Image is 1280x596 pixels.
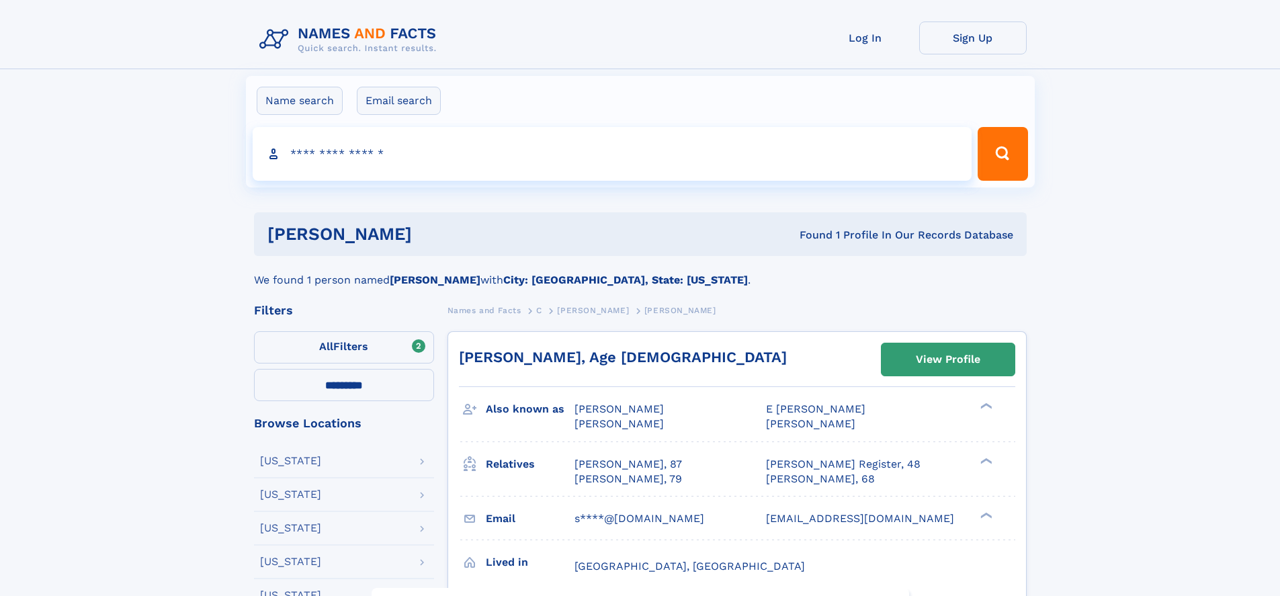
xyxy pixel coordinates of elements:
span: [PERSON_NAME] [574,402,664,415]
a: [PERSON_NAME], 79 [574,472,682,486]
h1: [PERSON_NAME] [267,226,606,243]
div: We found 1 person named with . [254,256,1027,288]
div: Filters [254,304,434,316]
span: [GEOGRAPHIC_DATA], [GEOGRAPHIC_DATA] [574,560,805,572]
div: View Profile [916,344,980,375]
div: [US_STATE] [260,556,321,567]
label: Name search [257,87,343,115]
div: Browse Locations [254,417,434,429]
a: [PERSON_NAME] Register, 48 [766,457,921,472]
div: ❯ [977,511,993,519]
a: Log In [812,22,919,54]
div: ❯ [977,402,993,411]
a: [PERSON_NAME], 68 [766,472,875,486]
button: Search Button [978,127,1027,181]
h3: Relatives [486,453,574,476]
span: [PERSON_NAME] [574,417,664,430]
a: View Profile [882,343,1015,376]
span: C [536,306,542,315]
div: Found 1 Profile In Our Records Database [605,228,1013,243]
label: Filters [254,331,434,364]
b: City: [GEOGRAPHIC_DATA], State: [US_STATE] [503,273,748,286]
div: [US_STATE] [260,489,321,500]
h3: Also known as [486,398,574,421]
img: Logo Names and Facts [254,22,447,58]
a: C [536,302,542,318]
b: [PERSON_NAME] [390,273,480,286]
h3: Lived in [486,551,574,574]
span: [PERSON_NAME] [644,306,716,315]
input: search input [253,127,972,181]
a: [PERSON_NAME], Age [DEMOGRAPHIC_DATA] [459,349,787,366]
span: [PERSON_NAME] [766,417,855,430]
span: [EMAIL_ADDRESS][DOMAIN_NAME] [766,512,954,525]
div: [US_STATE] [260,523,321,534]
div: [US_STATE] [260,456,321,466]
a: [PERSON_NAME], 87 [574,457,682,472]
span: All [319,340,333,353]
h3: Email [486,507,574,530]
a: Names and Facts [447,302,521,318]
a: Sign Up [919,22,1027,54]
span: [PERSON_NAME] [557,306,629,315]
div: ❯ [977,456,993,465]
a: [PERSON_NAME] [557,302,629,318]
label: Email search [357,87,441,115]
span: E [PERSON_NAME] [766,402,865,415]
